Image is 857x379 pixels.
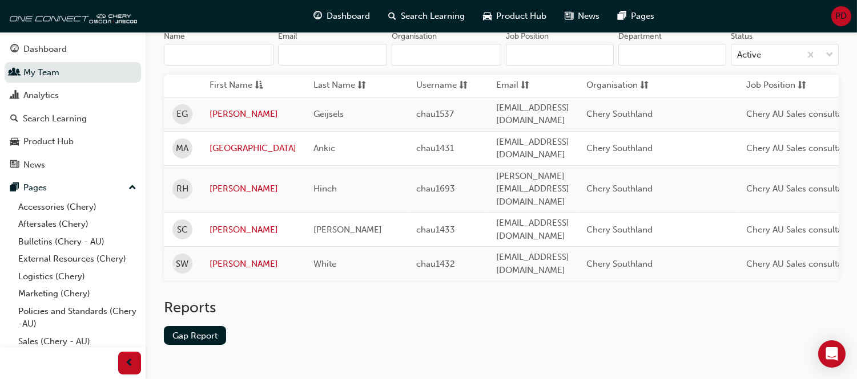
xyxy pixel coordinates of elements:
button: First Nameasc-icon [210,79,272,93]
span: RH [176,182,188,195]
div: Name [164,31,185,42]
button: PD [831,6,851,26]
a: Accessories (Chery) [14,198,141,216]
div: Organisation [392,31,437,42]
span: up-icon [128,181,136,195]
a: Policies and Standards (Chery -AU) [14,303,141,333]
a: news-iconNews [556,5,609,28]
span: people-icon [10,68,19,78]
div: Active [737,48,761,62]
button: Pages [5,177,141,198]
span: EG [177,108,188,121]
a: Analytics [5,85,141,106]
input: Department [618,44,726,66]
span: sorting-icon [798,79,806,93]
span: chau1693 [416,184,455,194]
a: search-iconSearch Learning [380,5,474,28]
span: Email [496,79,518,93]
span: car-icon [10,137,19,147]
button: Usernamesorting-icon [416,79,479,93]
span: Product Hub [497,10,547,23]
a: News [5,154,141,176]
img: oneconnect [6,5,137,27]
div: Analytics [23,89,59,102]
input: Job Position [506,44,614,66]
button: DashboardMy TeamAnalyticsSearch LearningProduct HubNews [5,36,141,177]
div: Email [278,31,297,42]
span: [EMAIL_ADDRESS][DOMAIN_NAME] [496,137,569,160]
span: Ankic [313,143,335,153]
span: chau1433 [416,225,455,235]
div: Status [731,31,753,42]
span: Chery Southland [586,143,653,153]
button: Job Positionsorting-icon [746,79,809,93]
span: news-icon [565,9,574,23]
span: Pages [631,10,655,23]
span: Chery AU Sales consultant [746,109,850,119]
span: guage-icon [314,9,323,23]
span: [PERSON_NAME][EMAIL_ADDRESS][DOMAIN_NAME] [496,171,569,207]
a: [PERSON_NAME] [210,223,296,237]
span: Chery AU Sales consultant [746,225,850,235]
a: [GEOGRAPHIC_DATA] [210,142,296,155]
span: search-icon [389,9,397,23]
span: Chery AU Sales consultant [746,143,850,153]
a: Logistics (Chery) [14,268,141,286]
span: news-icon [10,160,19,170]
span: chau1431 [416,143,454,153]
a: External Resources (Chery) [14,250,141,268]
span: [PERSON_NAME] [313,225,382,235]
div: Pages [23,181,47,194]
span: chau1537 [416,109,454,119]
a: guage-iconDashboard [305,5,380,28]
span: Last Name [313,79,355,93]
span: guage-icon [10,44,19,55]
span: Organisation [586,79,638,93]
span: chau1432 [416,259,455,269]
span: Chery Southland [586,109,653,119]
span: pages-icon [618,9,627,23]
span: car-icon [484,9,492,23]
a: Marketing (Chery) [14,285,141,303]
a: Gap Report [164,326,226,345]
div: Job Position [506,31,549,42]
button: Organisationsorting-icon [586,79,649,93]
span: Dashboard [327,10,371,23]
input: Organisation [392,44,501,66]
span: [EMAIL_ADDRESS][DOMAIN_NAME] [496,252,569,275]
span: chart-icon [10,91,19,101]
a: My Team [5,62,141,83]
a: Bulletins (Chery - AU) [14,233,141,251]
span: Geijsels [313,109,344,119]
span: Chery AU Sales consultant [746,259,850,269]
a: Product Hub [5,131,141,152]
a: [PERSON_NAME] [210,108,296,121]
span: Chery Southland [586,225,653,235]
span: News [578,10,600,23]
span: Search Learning [401,10,465,23]
a: Search Learning [5,108,141,129]
div: Open Intercom Messenger [818,340,846,368]
span: White [313,259,336,269]
span: search-icon [10,114,18,124]
span: Chery AU Sales consultant [746,184,850,194]
div: News [23,158,45,172]
span: Chery Southland [586,259,653,269]
span: SC [177,223,188,237]
span: PD [836,10,847,23]
a: pages-iconPages [609,5,664,28]
h2: Reports [164,299,839,317]
a: Aftersales (Chery) [14,215,141,233]
span: [EMAIL_ADDRESS][DOMAIN_NAME] [496,103,569,126]
span: SW [176,258,189,271]
span: sorting-icon [521,79,529,93]
div: Product Hub [23,135,74,148]
span: MA [176,142,189,155]
button: Last Namesorting-icon [313,79,376,93]
div: Search Learning [23,112,87,125]
span: Username [416,79,457,93]
span: Hinch [313,184,337,194]
div: Dashboard [23,43,67,56]
a: Sales (Chery - AU) [14,333,141,351]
